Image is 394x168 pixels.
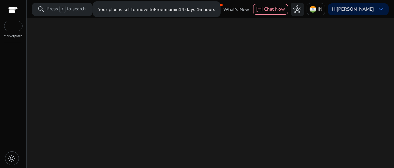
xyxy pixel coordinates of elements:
[293,5,301,13] span: hub
[291,3,304,16] button: hub
[98,4,215,15] p: Your plan is set to move to in
[154,6,175,13] b: Freemium
[47,6,86,13] p: Press to search
[310,6,316,13] img: in.svg
[4,34,23,39] p: Marketplace
[256,6,263,13] span: chat
[223,4,249,15] span: What's New
[179,6,215,13] b: 14 days 16 hours
[59,6,65,13] span: /
[377,5,385,13] span: keyboard_arrow_down
[332,7,374,12] p: Hi
[264,6,285,12] span: Chat Now
[337,6,374,12] b: [PERSON_NAME]
[37,5,45,13] span: search
[253,4,288,15] button: chatChat Now
[318,3,322,15] p: IN
[8,154,16,162] span: light_mode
